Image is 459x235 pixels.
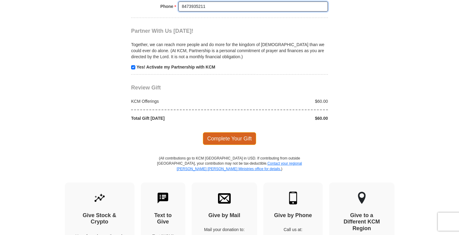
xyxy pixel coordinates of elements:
img: give-by-stock.svg [93,192,106,204]
img: other-region [358,192,366,204]
div: $60.00 [230,98,331,104]
div: KCM Offerings [128,98,230,104]
p: Together, we can reach more people and do more for the kingdom of [DEMOGRAPHIC_DATA] than we coul... [131,42,328,60]
span: Complete Your Gift [203,132,256,145]
div: Total Gift [DATE] [128,115,230,121]
h4: Give by Mail [202,212,246,219]
h4: Give by Phone [274,212,312,219]
img: mobile.svg [287,192,299,204]
strong: Yes! Activate my Partnership with KCM [137,65,215,69]
p: Call us at: [274,227,312,233]
a: Contact your regional [PERSON_NAME] [PERSON_NAME] Ministries office for details. [177,161,302,171]
p: Mail your donation to: [202,227,246,233]
h4: Give Stock & Crypto [75,212,124,225]
img: envelope.svg [218,192,231,204]
img: text-to-give.svg [157,192,169,204]
h4: Give to a Different KCM Region [340,212,384,232]
span: Partner With Us [DATE]! [131,28,193,34]
strong: Phone [160,2,173,11]
div: $60.00 [230,115,331,121]
p: (All contributions go to KCM [GEOGRAPHIC_DATA] in USD. If contributing from outside [GEOGRAPHIC_D... [157,156,302,182]
span: Review Gift [131,85,161,91]
h4: Text to Give [151,212,175,225]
